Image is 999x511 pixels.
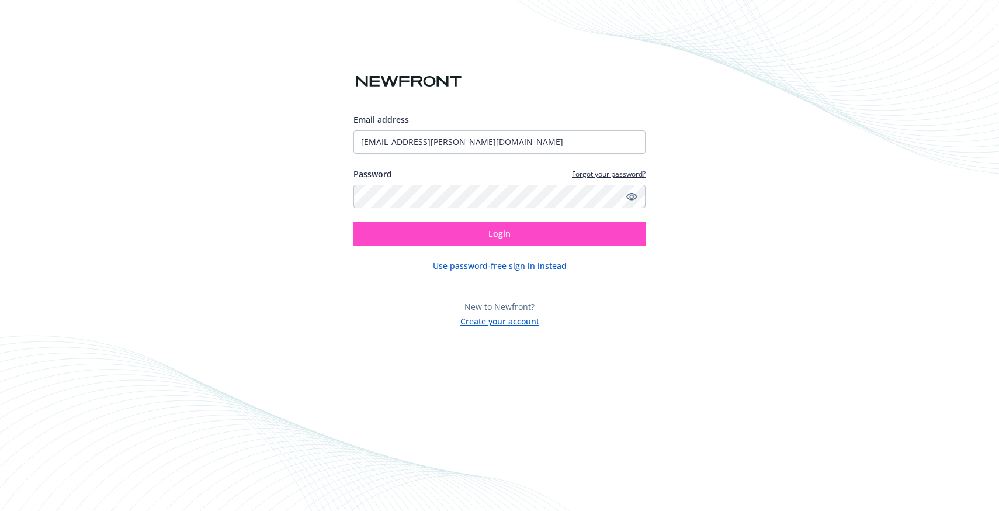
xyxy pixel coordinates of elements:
[572,169,646,179] a: Forgot your password?
[353,185,646,208] input: Enter your password
[353,130,646,154] input: Enter your email
[464,301,535,312] span: New to Newfront?
[353,168,392,180] label: Password
[488,228,511,239] span: Login
[625,189,639,203] a: Show password
[353,71,464,92] img: Newfront logo
[460,313,539,327] button: Create your account
[353,222,646,246] button: Login
[353,114,409,125] span: Email address
[433,260,567,272] button: Use password-free sign in instead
